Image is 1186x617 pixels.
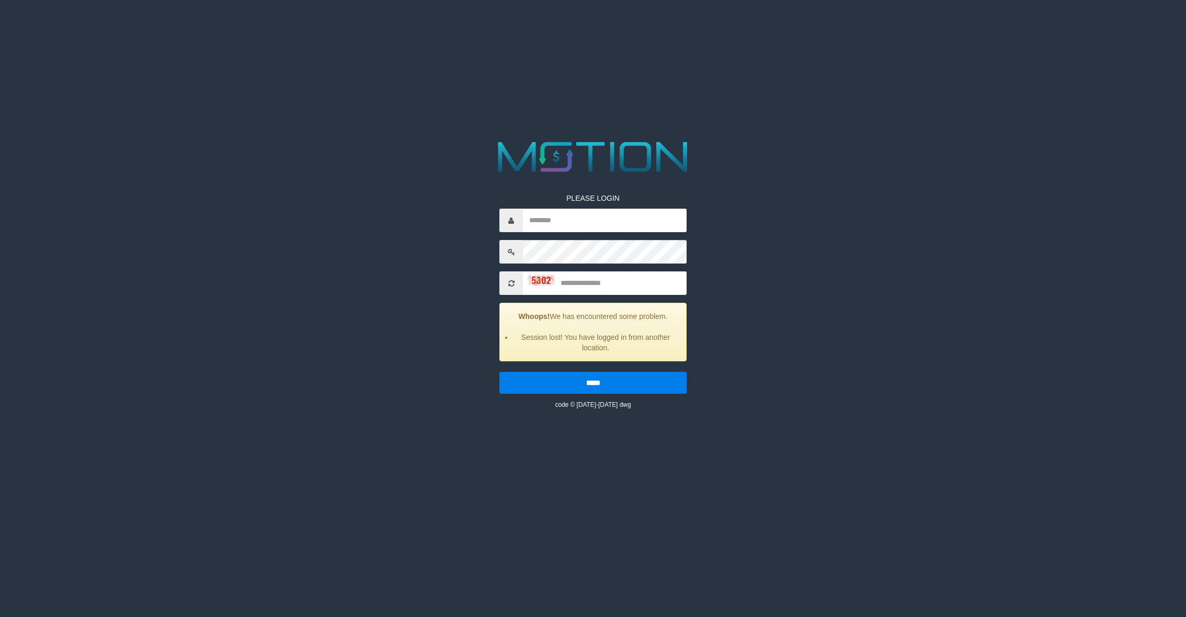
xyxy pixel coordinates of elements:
small: code © [DATE]-[DATE] dwg [555,401,631,408]
p: PLEASE LOGIN [499,193,687,203]
div: We has encountered some problem. [499,303,687,361]
strong: Whoops! [518,312,550,321]
li: Session lost! You have logged in from another location. [513,332,678,353]
img: captcha [528,275,554,285]
img: MOTION_logo.png [489,136,697,177]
